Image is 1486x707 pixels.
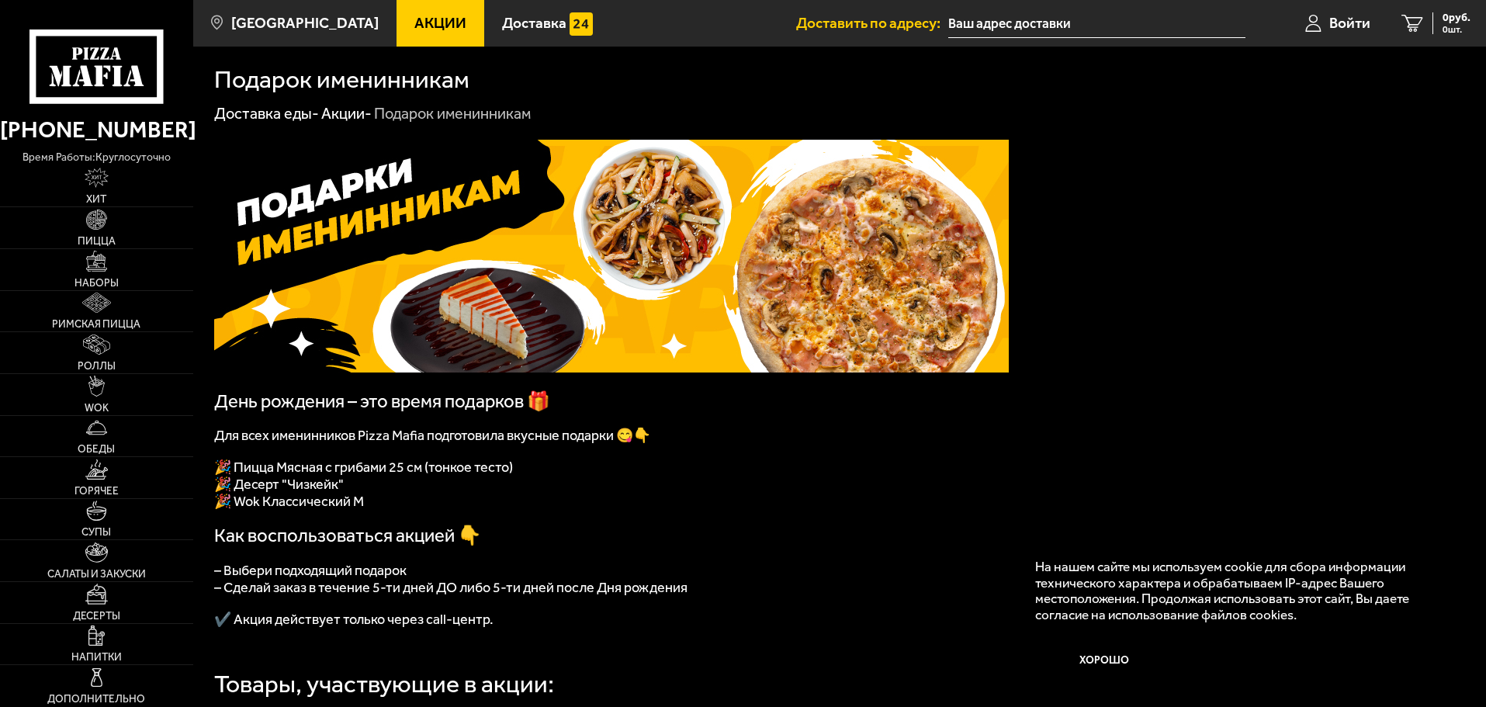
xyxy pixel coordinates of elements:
[796,16,948,30] span: Доставить по адресу:
[214,104,319,123] a: Доставка еды-
[86,194,106,205] span: Хит
[214,140,1009,373] img: 1024x1024
[78,361,116,372] span: Роллы
[414,16,466,30] span: Акции
[214,493,364,510] span: 🎉 Wok Классический М
[214,579,688,596] span: – Сделай заказ в течение 5-ти дней ДО либо 5-ти дней после Дня рождения
[1035,638,1175,684] button: Хорошо
[74,278,119,289] span: Наборы
[73,611,120,622] span: Десерты
[1443,12,1470,23] span: 0 руб.
[214,390,550,412] span: День рождения – это время подарков 🎁
[214,525,481,546] span: Как воспользоваться акцией 👇
[78,444,115,455] span: Обеды
[214,459,513,476] span: 🎉 Пицца Мясная с грибами 25 см (тонкое тесто)
[1443,25,1470,34] span: 0 шт.
[74,486,119,497] span: Горячее
[214,476,344,493] span: 🎉 Десерт "Чизкейк"
[52,319,140,330] span: Римская пицца
[214,672,554,697] div: Товары, участвующие в акции:
[948,9,1245,38] input: Ваш адрес доставки
[47,694,145,705] span: Дополнительно
[47,569,146,580] span: Салаты и закуски
[570,12,593,36] img: 15daf4d41897b9f0e9f617042186c801.svg
[214,427,650,444] span: Для всех именинников Pizza Mafia подготовила вкусные подарки 😋👇
[214,562,407,579] span: – Выбери подходящий подарок
[71,652,122,663] span: Напитки
[502,16,566,30] span: Доставка
[321,104,372,123] a: Акции-
[214,611,494,628] span: ✔️ Акция действует только через call-центр.
[85,403,109,414] span: WOK
[1329,16,1370,30] span: Войти
[231,16,379,30] span: [GEOGRAPHIC_DATA]
[374,104,531,124] div: Подарок именинникам
[214,68,469,92] h1: Подарок именинникам
[81,527,111,538] span: Супы
[1035,559,1441,623] p: На нашем сайте мы используем cookie для сбора информации технического характера и обрабатываем IP...
[78,236,116,247] span: Пицца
